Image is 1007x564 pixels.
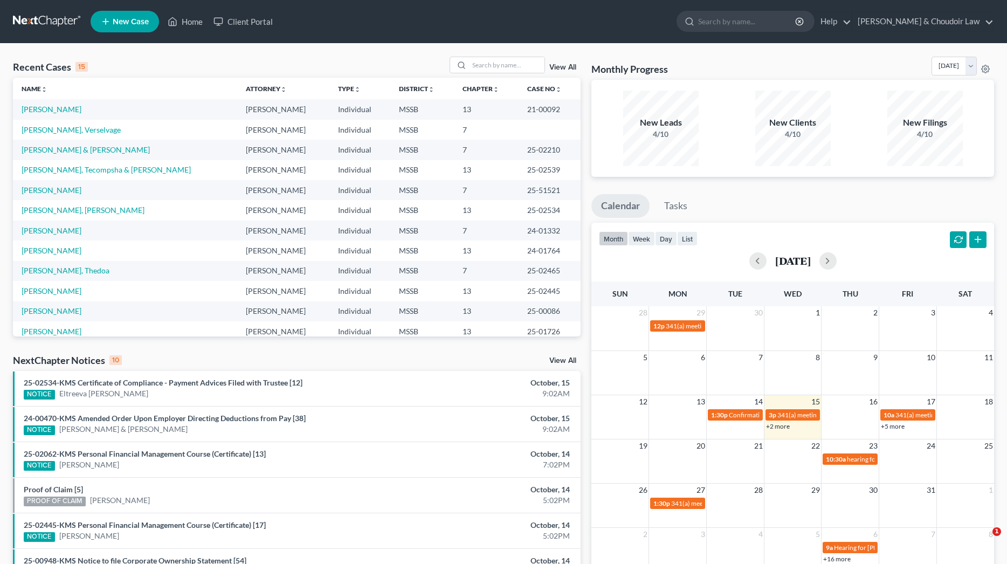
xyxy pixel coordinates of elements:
[395,377,570,388] div: October, 15
[24,497,86,506] div: PROOF OF CLAIM
[390,120,454,140] td: MSSB
[642,351,649,364] span: 5
[390,281,454,301] td: MSSB
[454,221,519,240] td: 7
[24,461,55,471] div: NOTICE
[555,86,562,93] i: unfold_more
[90,495,150,506] a: [PERSON_NAME]
[399,85,434,93] a: Districtunfold_more
[237,240,330,260] td: [PERSON_NAME]
[454,160,519,180] td: 13
[162,12,208,31] a: Home
[623,129,699,140] div: 4/10
[926,484,936,497] span: 31
[22,125,121,134] a: [PERSON_NAME], Verselvage
[390,261,454,281] td: MSSB
[329,160,390,180] td: Individual
[354,86,361,93] i: unfold_more
[668,289,687,298] span: Mon
[395,484,570,495] div: October, 14
[24,390,55,400] div: NOTICE
[454,140,519,160] td: 7
[755,129,831,140] div: 4/10
[926,351,936,364] span: 10
[24,520,266,529] a: 25-02445-KMS Personal Financial Management Course (Certificate) [17]
[983,439,994,452] span: 25
[24,449,266,458] a: 25-02062-KMS Personal Financial Management Course (Certificate) [13]
[868,439,879,452] span: 23
[237,261,330,281] td: [PERSON_NAME]
[395,495,570,506] div: 5:02PM
[41,86,47,93] i: unfold_more
[872,351,879,364] span: 9
[753,439,764,452] span: 21
[777,411,881,419] span: 341(a) meeting for [PERSON_NAME]
[753,395,764,408] span: 14
[22,165,191,174] a: [PERSON_NAME], Tecompsha & [PERSON_NAME]
[390,200,454,220] td: MSSB
[329,301,390,321] td: Individual
[329,281,390,301] td: Individual
[753,306,764,319] span: 30
[728,289,742,298] span: Tue
[463,85,499,93] a: Chapterunfold_more
[454,180,519,200] td: 7
[638,484,649,497] span: 26
[519,140,581,160] td: 25-02210
[872,306,879,319] span: 2
[653,322,665,330] span: 12p
[519,221,581,240] td: 24-01332
[454,200,519,220] td: 13
[329,321,390,341] td: Individual
[666,322,770,330] span: 341(a) meeting for [PERSON_NAME]
[22,145,150,154] a: [PERSON_NAME] & [PERSON_NAME]
[24,485,83,494] a: Proof of Claim [5]
[24,425,55,435] div: NOTICE
[815,306,821,319] span: 1
[237,160,330,180] td: [PERSON_NAME]
[390,160,454,180] td: MSSB
[519,321,581,341] td: 25-01726
[852,12,994,31] a: [PERSON_NAME] & Choudoir Law
[695,306,706,319] span: 29
[329,120,390,140] td: Individual
[329,180,390,200] td: Individual
[246,85,287,93] a: Attorneyunfold_more
[868,484,879,497] span: 30
[519,160,581,180] td: 25-02539
[280,86,287,93] i: unfold_more
[395,424,570,435] div: 9:02AM
[868,395,879,408] span: 16
[390,221,454,240] td: MSSB
[237,200,330,220] td: [PERSON_NAME]
[454,261,519,281] td: 7
[926,395,936,408] span: 17
[711,411,728,419] span: 1:30p
[519,99,581,119] td: 21-00092
[671,499,775,507] span: 341(a) meeting for [PERSON_NAME]
[390,99,454,119] td: MSSB
[329,200,390,220] td: Individual
[454,240,519,260] td: 13
[454,120,519,140] td: 7
[628,231,655,246] button: week
[847,455,930,463] span: hearing for [PERSON_NAME]
[753,484,764,497] span: 28
[519,200,581,220] td: 25-02534
[13,354,122,367] div: NextChapter Notices
[895,411,999,419] span: 341(a) meeting for [PERSON_NAME]
[390,301,454,321] td: MSSB
[338,85,361,93] a: Typeunfold_more
[24,414,306,423] a: 24-00470-KMS Amended Order Upon Employer Directing Deductions from Pay [38]
[208,12,278,31] a: Client Portal
[677,231,698,246] button: list
[810,439,821,452] span: 22
[395,531,570,541] div: 5:02PM
[872,528,879,541] span: 6
[757,351,764,364] span: 7
[390,140,454,160] td: MSSB
[329,261,390,281] td: Individual
[237,180,330,200] td: [PERSON_NAME]
[623,116,699,129] div: New Leads
[698,11,797,31] input: Search by name...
